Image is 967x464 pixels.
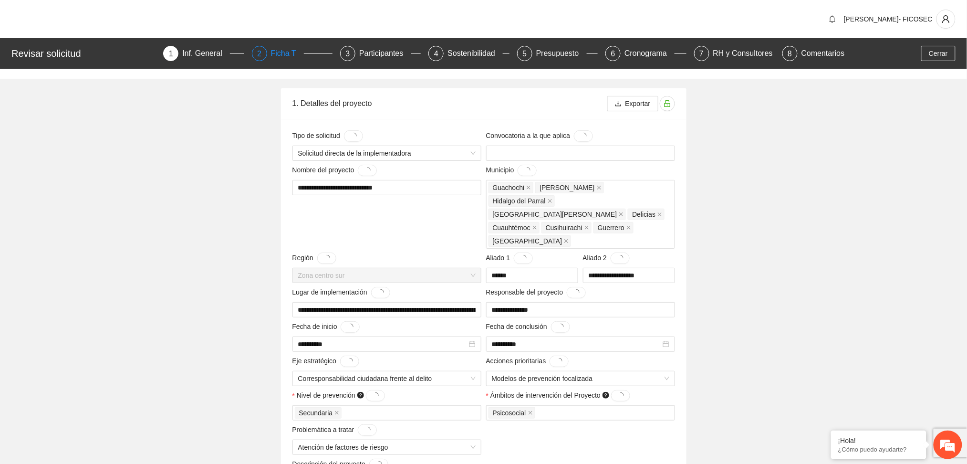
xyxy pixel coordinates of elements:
span: close [657,212,662,217]
span: loading [364,427,371,433]
span: Lugar de implementación [292,287,390,298]
div: Ficha T [271,46,304,61]
span: Ámbitos de intervención del Proyecto [490,390,630,401]
button: Fecha de conclusión [551,321,570,333]
span: loading [372,392,379,399]
span: question-circle [357,392,364,399]
button: Aliado 2 [611,253,630,264]
div: Cronograma [624,46,675,61]
button: Responsable del proyecto [567,287,586,298]
span: Aliado 1 [486,253,533,264]
span: loading [617,255,624,262]
span: loading [556,358,562,365]
span: Cusihuirachi [546,222,582,233]
span: loading [580,133,587,139]
div: 6Cronograma [605,46,686,61]
span: Guachochi [493,182,525,193]
span: loading [520,255,527,262]
button: Tipo de solicitud [344,130,363,142]
span: Convocatoria a la que aplica [486,130,593,142]
span: Solicitud directa de la implementadora [298,146,476,160]
span: Responsable del proyecto [486,287,586,298]
span: Cusihuirachi [541,222,592,233]
span: Hidalgo del Parral [493,196,546,206]
span: [GEOGRAPHIC_DATA] [493,236,562,246]
div: 5Presupuesto [517,46,598,61]
div: 8Comentarios [782,46,845,61]
span: Chihuahua [489,235,572,247]
span: loading [323,255,330,262]
button: Ámbitos de intervención del Proyecto question-circle [611,390,630,401]
span: Nivel de prevención [297,390,385,401]
span: user [937,15,955,23]
span: Corresponsabilidad ciudadana frente al delito [298,371,476,386]
span: Acciones prioritarias [486,356,569,367]
button: Aliado 1 [514,253,533,264]
button: downloadExportar [607,96,658,111]
span: Cuauhtémoc [493,222,530,233]
div: Comentarios [801,46,845,61]
span: Tipo de solicitud [292,130,363,142]
span: 2 [257,50,261,58]
span: Región [292,253,336,264]
span: Delicias [628,209,665,220]
span: 8 [788,50,792,58]
span: Fecha de conclusión [486,321,570,333]
button: Nivel de prevención question-circle [366,390,385,401]
span: loading [350,133,357,139]
span: [PERSON_NAME]- FICOSEC [844,15,933,23]
span: Psicosocial [493,408,526,418]
span: [GEOGRAPHIC_DATA][PERSON_NAME] [493,209,617,220]
div: Minimizar ventana de chat en vivo [156,5,179,28]
span: close [626,225,631,230]
span: loading [573,289,580,296]
span: close [584,225,589,230]
button: Acciones prioritarias [550,356,569,367]
button: unlock [660,96,675,111]
button: Eje estratégico [340,356,359,367]
button: Lugar de implementación [371,287,390,298]
span: Guadalupe y Calvo [535,182,603,193]
span: Municipio [486,165,537,176]
span: Cerrar [929,48,948,59]
span: bell [825,15,840,23]
div: ¡Hola! [838,437,919,444]
span: loading [524,167,530,174]
div: Revisar solicitud [11,46,157,61]
span: close [532,225,537,230]
span: Estamos en línea. [55,127,132,224]
div: 4Sostenibilidad [428,46,509,61]
div: RH y Consultores [713,46,780,61]
span: unlock [660,100,675,107]
span: Aliado 2 [583,253,630,264]
span: loading [347,324,354,330]
span: Guerrero [593,222,634,233]
span: Cuauhtémoc [489,222,540,233]
span: 3 [346,50,350,58]
span: loading [364,167,371,174]
span: Secundaria [295,407,342,419]
span: 1 [169,50,173,58]
span: question-circle [603,392,609,399]
div: 2Ficha T [252,46,333,61]
span: loading [617,392,624,399]
span: download [615,100,622,108]
span: Eje estratégico [292,356,359,367]
span: close [334,411,339,415]
span: Atención de factores de riesgo [298,440,476,454]
p: ¿Cómo puedo ayudarte? [838,446,919,453]
span: loading [346,358,353,365]
div: Sostenibilidad [447,46,503,61]
button: bell [825,11,840,27]
span: Modelos de prevención focalizada [492,371,669,386]
span: Santa Bárbara [489,209,626,220]
button: user [936,10,956,29]
button: Nombre del proyecto [358,165,377,176]
span: Exportar [625,98,651,109]
button: Cerrar [921,46,956,61]
span: loading [557,324,564,330]
button: Problemática a tratar [358,424,377,436]
span: Zona centro sur [298,268,476,283]
span: close [619,212,624,217]
button: Convocatoria a la que aplica [574,130,593,142]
